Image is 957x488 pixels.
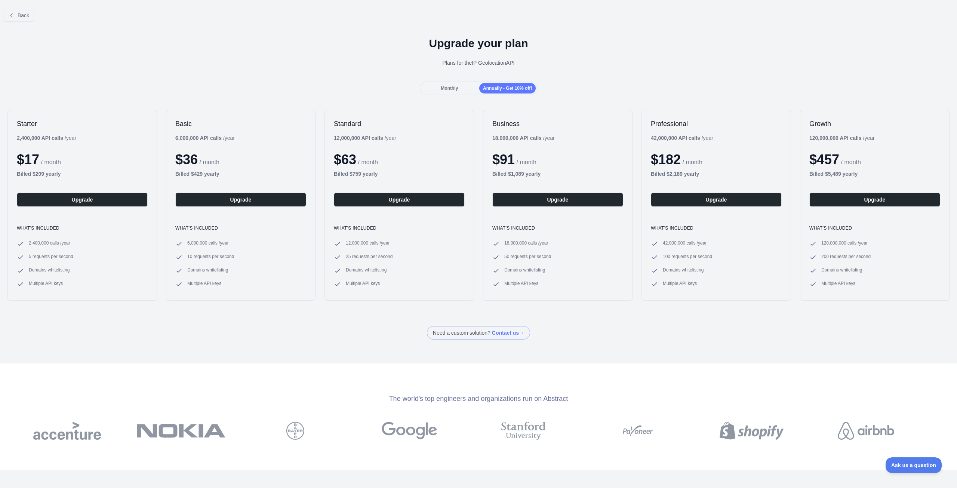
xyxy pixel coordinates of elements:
[334,119,465,128] h2: Standard
[651,134,713,142] div: / year
[651,135,700,141] b: 42,000,000 API calls
[492,119,623,128] h2: Business
[492,135,542,141] b: 18,000,000 API calls
[492,152,515,167] span: $ 91
[492,134,555,142] div: / year
[886,457,942,473] iframe: Toggle Customer Support
[651,119,782,128] h2: Professional
[651,152,681,167] span: $ 182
